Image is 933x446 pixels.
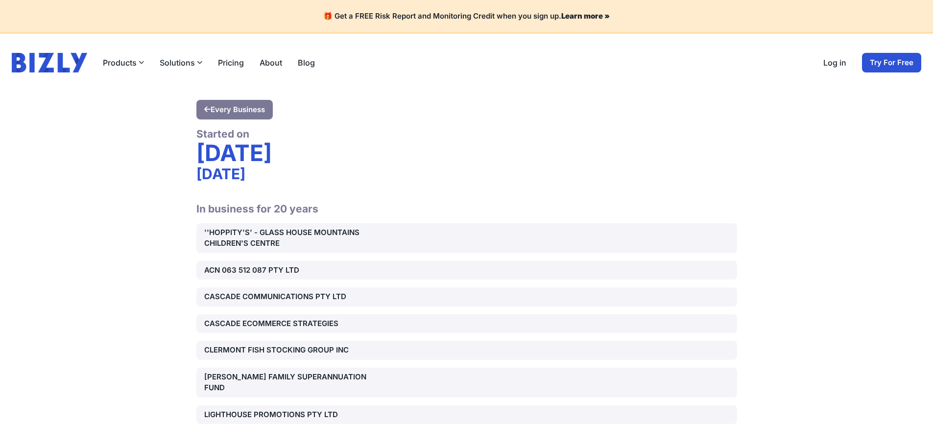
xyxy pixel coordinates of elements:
a: CASCADE ECOMMERCE STRATEGIES [196,314,737,333]
a: Blog [298,57,315,69]
h4: 🎁 Get a FREE Risk Report and Monitoring Credit when you sign up. [12,12,921,21]
a: Every Business [196,100,273,119]
a: LIGHTHOUSE PROMOTIONS PTY LTD [196,405,737,424]
div: [DATE] [196,165,737,183]
a: ''HOPPITY'S' - GLASS HOUSE MOUNTAINS CHILDREN'S CENTRE [196,223,737,253]
div: Started on [196,127,737,141]
a: [PERSON_NAME] FAMILY SUPERANNUATION FUND [196,368,737,398]
div: [PERSON_NAME] FAMILY SUPERANNUATION FUND [204,372,377,394]
h2: In business for 20 years [196,190,737,215]
a: ACN 063 512 087 PTY LTD [196,261,737,280]
a: Pricing [218,57,244,69]
a: Log in [823,57,846,69]
div: CASCADE ECOMMERCE STRATEGIES [204,318,377,329]
a: Try For Free [862,53,921,72]
div: CASCADE COMMUNICATIONS PTY LTD [204,291,377,303]
a: CLERMONT FISH STOCKING GROUP INC [196,341,737,360]
a: CASCADE COMMUNICATIONS PTY LTD [196,287,737,306]
div: CLERMONT FISH STOCKING GROUP INC [204,345,377,356]
div: ''HOPPITY'S' - GLASS HOUSE MOUNTAINS CHILDREN'S CENTRE [204,227,377,249]
a: About [260,57,282,69]
a: Learn more » [561,11,610,21]
div: [DATE] [196,141,737,165]
button: Solutions [160,57,202,69]
button: Products [103,57,144,69]
div: LIGHTHOUSE PROMOTIONS PTY LTD [204,409,377,421]
div: ACN 063 512 087 PTY LTD [204,265,377,276]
